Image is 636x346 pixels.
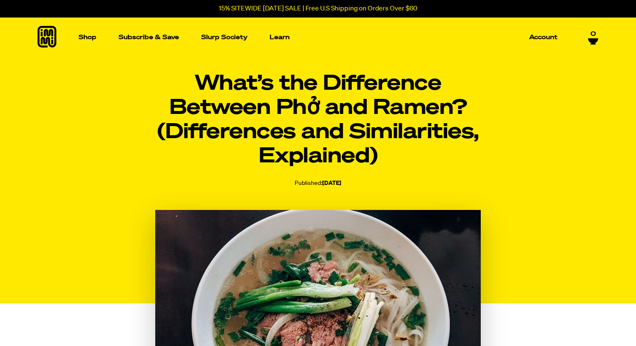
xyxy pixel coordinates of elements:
h1: What’s the Difference Between Phở and Ramen? (Differences and Similarities, Explained) [155,72,481,169]
p: 15% SITEWIDE [DATE] SALE | Free U.S Shipping on Orders Over $60 [219,5,417,13]
a: Slurp Society [198,31,251,44]
a: Shop [75,18,100,57]
a: Learn [266,18,293,57]
p: Learn [270,34,290,40]
p: Shop [78,34,96,40]
nav: Main navigation [75,18,561,57]
time: [DATE] [322,180,341,186]
p: Subscribe & Save [119,34,179,40]
a: 0 [588,30,598,44]
span: 0 [591,30,596,38]
div: Published: [295,179,341,188]
p: Account [529,34,558,40]
a: Account [526,31,561,44]
p: Slurp Society [201,34,247,40]
a: Subscribe & Save [115,31,182,44]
